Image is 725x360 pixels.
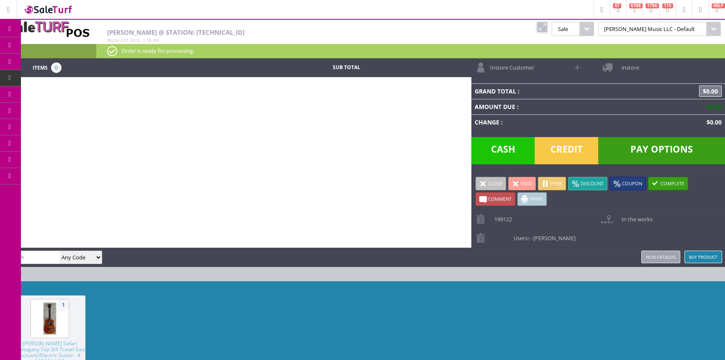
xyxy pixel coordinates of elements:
span: 6788 [629,3,643,8]
a: Complete [648,177,688,190]
span: 2025 [130,37,140,43]
span: Oct [121,37,129,43]
a: Coupon [609,177,646,190]
span: Items [33,62,48,72]
span: Credit [535,137,598,164]
img: SaleTurf [23,4,74,15]
a: Void [508,177,536,190]
span: $0.00 [703,103,722,111]
span: 1 [143,37,145,43]
span: - [529,234,530,242]
td: Grand Total : [471,83,629,99]
span: 18 [147,37,152,43]
span: pm [153,37,159,43]
span: $0.00 [703,118,722,126]
span: 199122 [490,210,512,223]
a: Park [538,177,566,190]
input: Search [3,251,60,263]
span: 115 [662,3,673,8]
span: HELP [712,3,725,8]
a: Print [517,192,547,206]
span: , : [107,37,159,43]
span: $0.00 [699,85,722,97]
span: 47 [613,3,621,8]
span: [PERSON_NAME] Music LLC - Default [598,22,707,36]
span: Pay Options [598,137,725,164]
span: Users: [509,229,576,242]
span: -[PERSON_NAME] [532,234,576,242]
span: 0 [51,62,62,73]
a: Non-catalog [641,251,680,263]
span: Instore Customer [486,58,534,71]
span: Fri [107,37,113,43]
p: Order is ready for processing. [107,46,714,55]
span: 1796 [645,3,659,8]
span: instore [617,58,639,71]
a: Discount [568,177,607,190]
td: Amount Due : [471,99,629,114]
span: Comment [488,196,512,202]
span: 03 [114,37,119,43]
td: Change : [471,114,629,130]
span: In the works [617,210,652,223]
span: Cash [471,137,535,164]
a: Buy Product [684,251,722,263]
a: Close [476,177,506,190]
span: Sale [552,22,579,36]
h2: [PERSON_NAME] @ Station: [TECHNICAL_ID] [107,29,470,36]
span: 1 [58,300,69,310]
td: Sub Total [283,62,410,73]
